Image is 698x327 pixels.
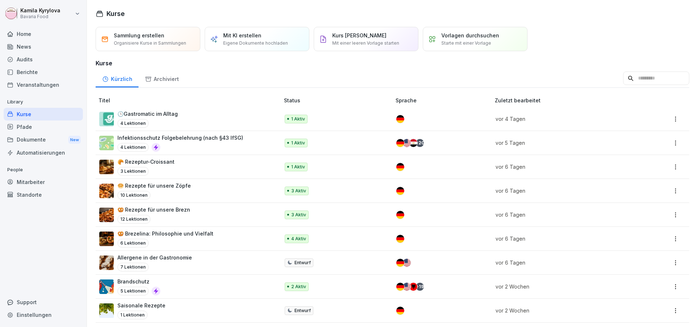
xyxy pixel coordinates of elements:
[396,163,404,171] img: de.svg
[117,158,174,165] p: 🥐 Rezeptur-Croissant
[4,146,83,159] a: Automatisierungen
[20,8,60,14] p: Kamila Kyrylova
[332,32,386,39] p: Kurs [PERSON_NAME]
[99,256,114,270] img: q9ka5lds5r8z6j6e6z37df34.png
[99,184,114,198] img: g80a8fc6kexzniuu9it64ulf.png
[117,263,149,271] p: 7 Lektionen
[4,66,83,78] a: Berichte
[117,287,149,295] p: 5 Lektionen
[4,53,83,66] a: Audits
[117,206,190,213] p: 🥨 Rezepte für unsere Brezn
[4,28,83,40] a: Home
[396,187,404,195] img: de.svg
[291,236,306,242] p: 4 Aktiv
[396,283,404,291] img: de.svg
[117,311,148,319] p: 1 Lektionen
[4,133,83,147] a: DokumenteNew
[117,182,191,189] p: 🥯 Rezepte für unsere Zöpfe
[4,78,83,91] a: Veranstaltungen
[223,40,288,46] p: Eigene Dokumente hochladen
[496,139,631,147] p: vor 5 Tagen
[396,115,404,123] img: de.svg
[96,69,139,87] a: Kürzlich
[409,139,417,147] img: eg.svg
[4,133,83,147] div: Dokumente
[291,140,305,146] p: 1 Aktiv
[117,167,149,176] p: 3 Lektionen
[291,188,306,194] p: 3 Aktiv
[96,59,689,68] h3: Kurse
[117,215,151,224] p: 12 Lektionen
[99,208,114,222] img: wxm90gn7bi8v0z1otajcw90g.png
[4,188,83,201] a: Standorte
[416,283,424,291] div: + 19
[117,134,243,142] p: Infektionsschutz Folgebelehrung (nach §43 IfSG)
[117,239,149,248] p: 6 Lektionen
[396,139,404,147] img: de.svg
[107,9,125,19] h1: Kurse
[403,139,411,147] img: us.svg
[117,143,149,152] p: 4 Lektionen
[99,97,281,104] p: Titel
[117,230,213,237] p: 🥨 Brezelina: Philosophie und Vielfalt
[99,112,114,126] img: zf1diywe2uika4nfqdkmjb3e.png
[291,164,305,170] p: 1 Aktiv
[117,278,160,285] p: Brandschutz
[99,279,114,294] img: b0iy7e1gfawqjs4nezxuanzk.png
[441,32,499,39] p: Vorlagen durchsuchen
[139,69,185,87] a: Archiviert
[403,259,411,267] img: us.svg
[396,259,404,267] img: de.svg
[496,307,631,314] p: vor 2 Wochen
[117,254,192,261] p: Allergene in der Gastronomie
[396,97,492,104] p: Sprache
[284,97,393,104] p: Status
[99,136,114,150] img: tgff07aey9ahi6f4hltuk21p.png
[4,176,83,188] a: Mitarbeiter
[117,119,149,128] p: 4 Lektionen
[496,211,631,218] p: vor 6 Tagen
[223,32,261,39] p: Mit KI erstellen
[99,303,114,318] img: hlxsrbkgj8kqt3hz29gin1m1.png
[496,283,631,290] p: vor 2 Wochen
[332,40,399,46] p: Mit einer leeren Vorlage starten
[117,302,165,309] p: Saisonale Rezepte
[4,120,83,133] div: Pfade
[114,32,164,39] p: Sammlung erstellen
[416,139,424,147] div: + 20
[68,136,81,144] div: New
[291,212,306,218] p: 3 Aktiv
[4,40,83,53] a: News
[441,40,491,46] p: Starte mit einer Vorlage
[496,259,631,266] p: vor 6 Tagen
[4,96,83,108] p: Library
[396,235,404,243] img: de.svg
[396,211,404,219] img: de.svg
[496,163,631,171] p: vor 6 Tagen
[291,283,306,290] p: 2 Aktiv
[496,235,631,242] p: vor 6 Tagen
[20,14,60,19] p: Bavaria Food
[495,97,639,104] p: Zuletzt bearbeitet
[291,116,305,122] p: 1 Aktiv
[496,187,631,195] p: vor 6 Tagen
[4,308,83,321] a: Einstellungen
[396,307,404,315] img: de.svg
[4,108,83,120] a: Kurse
[403,283,411,291] img: us.svg
[4,296,83,308] div: Support
[117,110,178,118] p: 🕒Gastromatic im Alltag
[117,191,151,200] p: 10 Lektionen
